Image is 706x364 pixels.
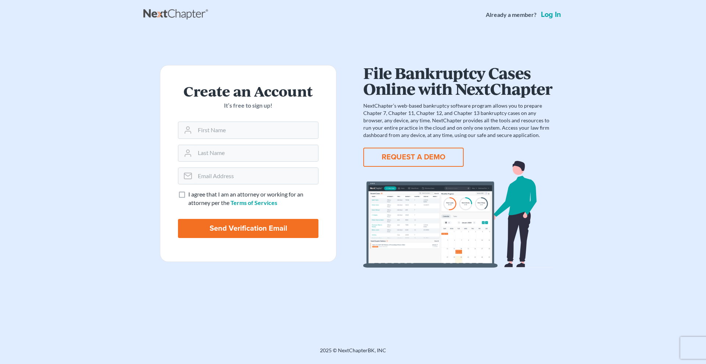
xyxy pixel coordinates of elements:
[188,191,303,206] span: I agree that I am an attorney or working for an attorney per the
[178,219,318,238] input: Send Verification Email
[363,102,552,139] p: NextChapter’s web-based bankruptcy software program allows you to prepare Chapter 7, Chapter 11, ...
[363,65,552,96] h1: File Bankruptcy Cases Online with NextChapter
[178,83,318,98] h2: Create an Account
[363,148,464,167] button: REQUEST A DEMO
[195,145,318,161] input: Last Name
[363,161,552,268] img: dashboard-867a026336fddd4d87f0941869007d5e2a59e2bc3a7d80a2916e9f42c0117099.svg
[143,347,563,360] div: 2025 © NextChapterBK, INC
[195,168,318,184] input: Email Address
[195,122,318,138] input: First Name
[178,101,318,110] p: It’s free to sign up!
[486,11,536,19] strong: Already a member?
[231,199,277,206] a: Terms of Services
[539,11,563,18] a: Log in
